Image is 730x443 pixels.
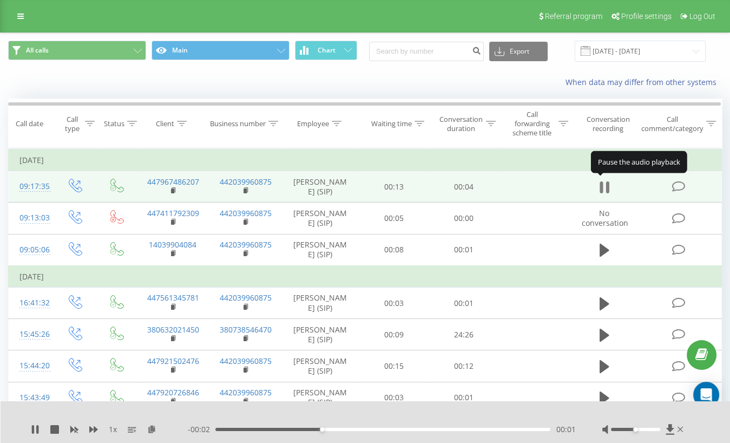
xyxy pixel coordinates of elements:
[429,234,499,266] td: 00:01
[429,382,499,413] td: 00:01
[369,42,484,61] input: Search by number
[147,387,199,398] a: 447920726846
[297,119,329,128] div: Employee
[220,356,272,366] a: 442039960875
[359,203,429,234] td: 00:05
[489,42,548,61] button: Export
[318,47,336,54] span: Chart
[63,115,82,133] div: Call type
[281,288,359,319] td: [PERSON_NAME] (SIP)
[359,319,429,350] td: 00:09
[220,239,272,250] a: 442039960875
[220,177,272,187] a: 442039960875
[147,208,199,218] a: 447411792309
[188,424,215,435] span: - 00:02
[281,382,359,413] td: [PERSON_NAME] (SIP)
[19,207,42,229] div: 09:13:03
[26,46,49,55] span: All calls
[295,41,357,60] button: Chart
[9,149,722,171] td: [DATE]
[429,350,499,382] td: 00:12
[281,350,359,382] td: [PERSON_NAME] (SIP)
[693,382,719,408] div: Open Intercom Messenger
[19,355,42,376] div: 15:44:20
[19,324,42,345] div: 15:45:26
[19,239,42,260] div: 09:05:06
[545,12,602,21] span: Referral program
[359,382,429,413] td: 00:03
[147,177,199,187] a: 447967486207
[220,292,272,303] a: 442039960875
[429,319,499,350] td: 24:26
[281,319,359,350] td: [PERSON_NAME] (SIP)
[359,234,429,266] td: 00:08
[220,387,272,398] a: 442039960875
[359,288,429,319] td: 00:03
[689,12,715,21] span: Log Out
[220,208,272,218] a: 442039960875
[281,203,359,234] td: [PERSON_NAME] (SIP)
[359,171,429,203] td: 00:13
[220,324,272,335] a: 380738546470
[429,288,499,319] td: 00:01
[147,324,199,335] a: 380632021450
[147,292,199,303] a: 447561345781
[556,424,575,435] span: 00:01
[281,171,359,203] td: [PERSON_NAME] (SIP)
[621,12,672,21] span: Profile settings
[104,119,124,128] div: Status
[581,115,635,133] div: Conversation recording
[19,292,42,314] div: 16:41:32
[640,115,703,133] div: Call comment/category
[19,387,42,408] div: 15:43:49
[320,427,324,432] div: Accessibility label
[508,110,556,138] div: Call forwarding scheme title
[429,171,499,203] td: 00:04
[439,115,484,133] div: Conversation duration
[147,356,199,366] a: 447921502476
[19,176,42,197] div: 09:17:35
[9,266,722,288] td: [DATE]
[582,208,628,228] span: No conversation
[210,119,266,128] div: Business number
[156,119,174,128] div: Client
[565,77,722,87] a: When data may differ from other systems
[16,119,43,128] div: Call date
[281,234,359,266] td: [PERSON_NAME] (SIP)
[8,41,146,60] button: All calls
[633,427,637,432] div: Accessibility label
[429,203,499,234] td: 00:00
[591,151,687,173] div: Pause the audio playback
[152,41,290,60] button: Main
[359,350,429,382] td: 00:15
[149,239,196,250] a: 14039904084
[371,119,412,128] div: Waiting time
[109,424,117,435] span: 1 x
